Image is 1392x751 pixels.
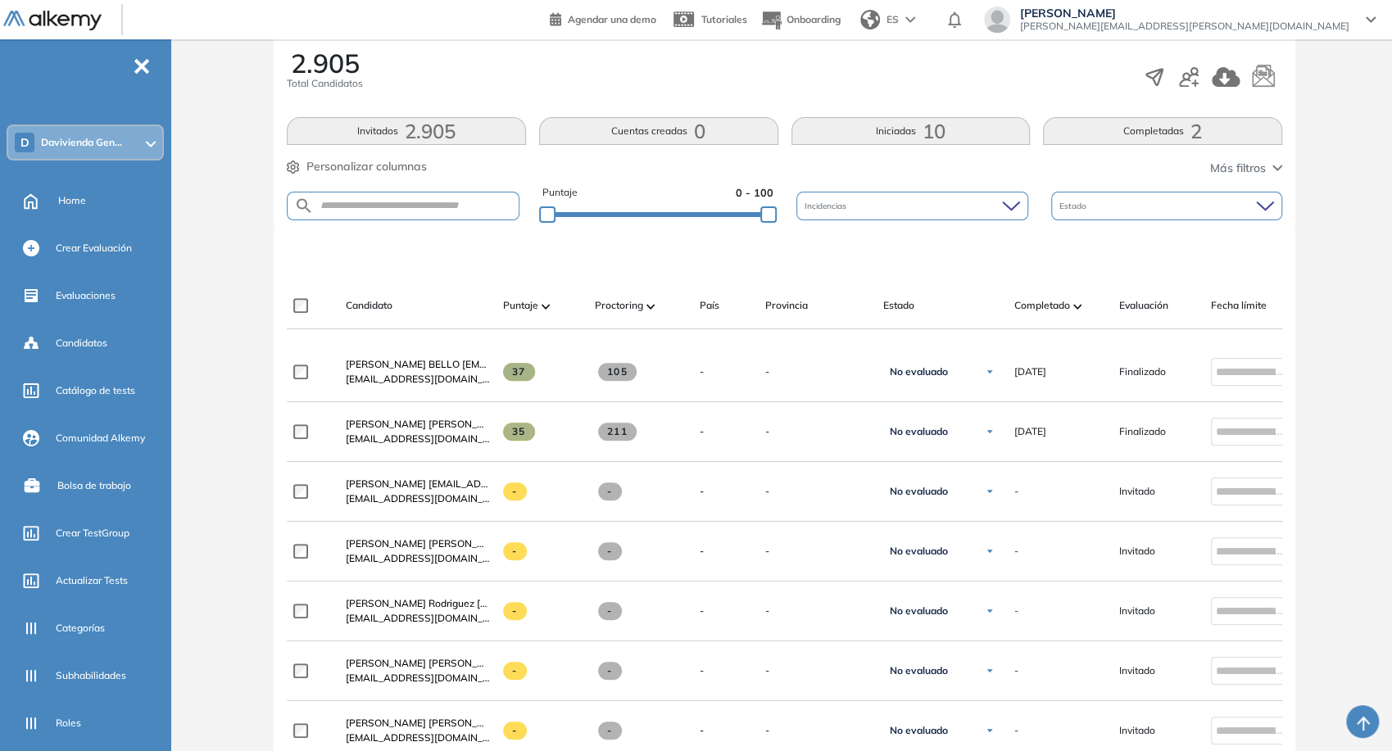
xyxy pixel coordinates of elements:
[503,298,538,313] span: Puntaje
[1119,484,1155,499] span: Invitado
[56,383,135,398] span: Catálogo de tests
[700,298,719,313] span: País
[598,482,622,500] span: -
[287,76,363,91] span: Total Candidatos
[57,478,131,493] span: Bolsa de trabajo
[346,551,490,566] span: [EMAIL_ADDRESS][DOMAIN_NAME]
[985,427,995,437] img: Ícono de flecha
[56,716,81,731] span: Roles
[1119,604,1155,618] span: Invitado
[346,491,490,506] span: [EMAIL_ADDRESS][DOMAIN_NAME]
[985,726,995,735] img: Ícono de flecha
[985,486,995,496] img: Ícono de flecha
[598,542,622,560] span: -
[346,716,490,731] a: [PERSON_NAME] [PERSON_NAME][EMAIL_ADDRESS][DOMAIN_NAME]
[3,11,102,31] img: Logo
[985,367,995,377] img: Ícono de flecha
[701,13,747,25] span: Tutoriales
[503,602,527,620] span: -
[700,484,704,499] span: -
[346,298,392,313] span: Candidato
[646,304,655,309] img: [missing "en.ARROW_ALT" translation]
[287,158,427,175] button: Personalizar columnas
[787,13,841,25] span: Onboarding
[346,656,490,671] a: [PERSON_NAME] [PERSON_NAME][EMAIL_ADDRESS][DOMAIN_NAME]
[598,423,637,441] span: 211
[58,193,86,208] span: Home
[56,621,105,636] span: Categorías
[1014,424,1046,439] span: [DATE]
[598,662,622,680] span: -
[56,668,126,683] span: Subhabilidades
[765,604,870,618] span: -
[700,364,704,379] span: -
[56,526,129,541] span: Crear TestGroup
[805,200,850,212] span: Incidencias
[539,117,778,145] button: Cuentas creadas0
[1020,20,1349,33] span: [PERSON_NAME][EMAIL_ADDRESS][PERSON_NAME][DOMAIN_NAME]
[56,573,128,588] span: Actualizar Tests
[890,604,948,618] span: No evaluado
[550,8,656,28] a: Agendar una demo
[700,424,704,439] span: -
[56,241,132,256] span: Crear Evaluación
[598,602,622,620] span: -
[346,418,678,430] span: [PERSON_NAME] [PERSON_NAME][EMAIL_ADDRESS][DOMAIN_NAME]
[20,136,29,149] span: D
[503,722,527,740] span: -
[346,432,490,446] span: [EMAIL_ADDRESS][DOMAIN_NAME]
[346,537,678,550] span: [PERSON_NAME] [PERSON_NAME][EMAIL_ADDRESS][DOMAIN_NAME]
[886,12,899,27] span: ES
[41,136,122,149] span: Davivienda Gen...
[860,10,880,29] img: world
[291,50,360,76] span: 2.905
[1073,304,1081,309] img: [missing "en.ARROW_ALT" translation]
[346,357,490,372] a: [PERSON_NAME] BELLO [EMAIL_ADDRESS][DOMAIN_NAME]
[760,2,841,38] button: Onboarding
[1210,160,1266,177] span: Más filtros
[346,596,490,611] a: [PERSON_NAME] Rodriguez [EMAIL_ADDRESS][PERSON_NAME][DOMAIN_NAME]
[765,298,808,313] span: Provincia
[294,196,314,216] img: SEARCH_ALT
[346,358,631,370] span: [PERSON_NAME] BELLO [EMAIL_ADDRESS][DOMAIN_NAME]
[1014,298,1070,313] span: Completado
[890,425,948,438] span: No evaluado
[56,431,145,446] span: Comunidad Alkemy
[1043,117,1282,145] button: Completadas2
[346,717,678,729] span: [PERSON_NAME] [PERSON_NAME][EMAIL_ADDRESS][DOMAIN_NAME]
[890,724,948,737] span: No evaluado
[346,611,490,626] span: [EMAIL_ADDRESS][DOMAIN_NAME]
[595,298,643,313] span: Proctoring
[542,185,578,201] span: Puntaje
[883,298,914,313] span: Estado
[568,13,656,25] span: Agendar una demo
[890,365,948,378] span: No evaluado
[765,484,870,499] span: -
[985,606,995,616] img: Ícono de flecha
[765,364,870,379] span: -
[1014,544,1018,559] span: -
[598,722,622,740] span: -
[346,417,490,432] a: [PERSON_NAME] [PERSON_NAME][EMAIL_ADDRESS][DOMAIN_NAME]
[700,663,704,678] span: -
[1014,484,1018,499] span: -
[700,604,704,618] span: -
[796,192,1027,220] div: Incidencias
[346,477,490,491] a: [PERSON_NAME] [EMAIL_ADDRESS][DOMAIN_NAME]
[56,288,116,303] span: Evaluaciones
[346,477,597,490] span: [PERSON_NAME] [EMAIL_ADDRESS][DOMAIN_NAME]
[765,723,870,738] span: -
[1051,192,1282,220] div: Estado
[1119,364,1166,379] span: Finalizado
[700,544,704,559] span: -
[306,158,427,175] span: Personalizar columnas
[890,545,948,558] span: No evaluado
[1014,723,1018,738] span: -
[985,666,995,676] img: Ícono de flecha
[503,662,527,680] span: -
[905,16,915,23] img: arrow
[985,546,995,556] img: Ícono de flecha
[56,336,107,351] span: Candidatos
[1014,663,1018,678] span: -
[1014,604,1018,618] span: -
